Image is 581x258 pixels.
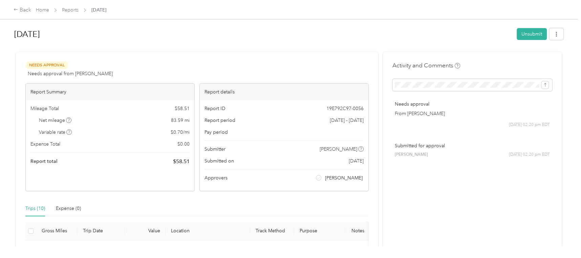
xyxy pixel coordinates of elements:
a: Reports [62,7,79,13]
span: $ 0.70 / mi [171,129,190,136]
th: Notes [345,222,370,240]
span: [DATE] - [DATE] [330,117,364,124]
span: Approvers [205,174,228,181]
span: Submitted on [205,157,234,165]
span: $ 58.51 [173,157,190,166]
th: Location [166,222,250,240]
span: $ 58.51 [175,105,190,112]
span: $ 0.00 [177,141,190,148]
h4: Activity and Comments [392,61,460,70]
span: 83.59 mi [171,117,190,124]
span: Variable rate [39,129,72,136]
div: Report details [200,84,368,100]
p: 12:30 pm [176,246,245,251]
th: Value [125,222,166,240]
th: Track Method [250,222,294,240]
span: Needs Approval [25,61,68,69]
span: Report total [30,158,58,165]
th: Purpose [294,222,345,240]
span: 19E792C97-0056 [326,105,364,112]
span: Expense Total [30,141,60,148]
div: Trips (10) [25,205,45,212]
a: Home [36,7,49,13]
iframe: Everlance-gr Chat Button Frame [543,220,581,258]
h1: Sep 2025 [14,26,512,42]
div: Back [14,6,31,14]
span: Pay period [205,129,228,136]
button: Unsubmit [517,28,547,40]
p: Needs approval [395,101,550,108]
span: [PERSON_NAME] [325,174,363,181]
span: Submitter [205,146,225,153]
span: [DATE] [349,157,364,165]
span: Needs approval from [PERSON_NAME] [28,70,113,77]
span: Report ID [205,105,225,112]
span: Report period [205,117,235,124]
span: [DATE] [91,6,106,14]
span: [PERSON_NAME] [395,152,428,158]
span: [DATE] 02:20 pm EDT [509,122,550,128]
th: Gross Miles [36,222,78,240]
p: From [PERSON_NAME] [395,110,550,117]
p: Submitted for approval [395,142,550,149]
th: Trip Date [78,222,125,240]
span: Mileage Total [30,105,59,112]
span: [DATE] 02:20 pm EDT [509,152,550,158]
span: [PERSON_NAME] [320,146,357,153]
div: Expense (0) [56,205,81,212]
span: Net mileage [39,117,72,124]
div: Report Summary [26,84,194,100]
